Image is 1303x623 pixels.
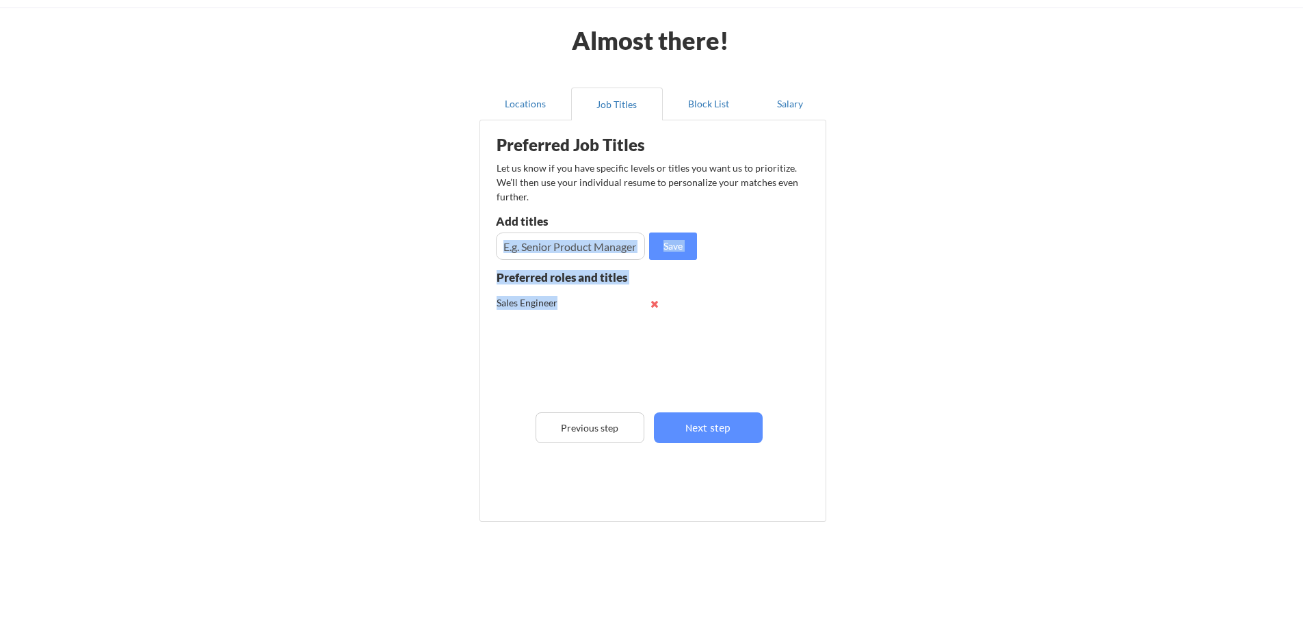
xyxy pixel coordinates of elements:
button: Job Titles [571,88,663,120]
button: Salary [754,88,826,120]
div: Preferred roles and titles [497,271,644,283]
div: Let us know if you have specific levels or titles you want us to prioritize. We’ll then use your ... [497,161,800,204]
div: Almost there! [555,28,746,53]
button: Block List [663,88,754,120]
div: Sales Engineer [497,296,586,310]
div: Add titles [496,215,642,227]
button: Next step [654,412,763,443]
button: Save [649,233,697,260]
button: Previous step [536,412,644,443]
button: Locations [479,88,571,120]
div: Preferred Job Titles [497,137,669,153]
input: E.g. Senior Product Manager [496,233,645,260]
